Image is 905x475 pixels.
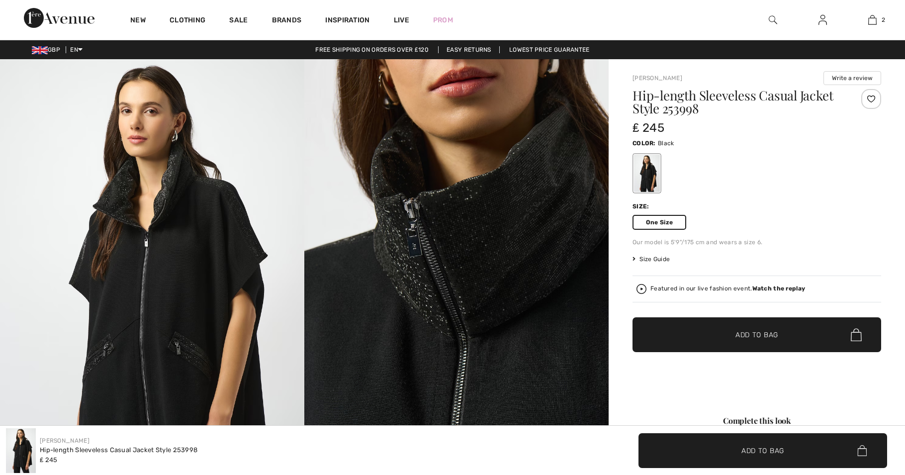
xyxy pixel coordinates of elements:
[438,46,500,53] a: Easy Returns
[868,14,877,26] img: My Bag
[307,46,437,53] a: Free shipping on orders over ₤120
[650,285,805,292] div: Featured in our live fashion event.
[32,46,48,54] img: UK Pound
[633,89,840,115] h1: Hip-length Sleeveless Casual Jacket Style 253998
[857,445,867,456] img: Bag.svg
[633,202,651,211] div: Size:
[6,428,36,473] img: Hip-Length Sleeveless Casual Jacket Style 253998
[170,16,205,26] a: Clothing
[633,255,670,264] span: Size Guide
[633,238,881,247] div: Our model is 5'9"/175 cm and wears a size 6.
[634,155,660,192] div: Black
[229,16,248,26] a: Sale
[811,14,835,26] a: Sign In
[325,16,369,26] span: Inspiration
[40,437,90,444] a: [PERSON_NAME]
[40,456,58,464] span: ₤ 245
[638,433,887,468] button: Add to Bag
[633,415,881,427] div: Complete this look
[851,328,862,341] img: Bag.svg
[848,14,897,26] a: 2
[633,317,881,352] button: Add to Bag
[633,140,656,147] span: Color:
[735,330,778,340] span: Add to Bag
[882,15,885,24] span: 2
[633,215,686,230] span: One Size
[130,16,146,26] a: New
[433,15,453,25] a: Prom
[769,14,777,26] img: search the website
[818,14,827,26] img: My Info
[70,46,83,53] span: EN
[24,8,94,28] img: 1ère Avenue
[501,46,598,53] a: Lowest Price Guarantee
[32,46,64,53] span: GBP
[823,71,881,85] button: Write a review
[633,75,682,82] a: [PERSON_NAME]
[633,121,664,135] span: ₤ 245
[272,16,302,26] a: Brands
[394,15,409,25] a: Live
[40,445,197,455] div: Hip-length Sleeveless Casual Jacket Style 253998
[636,284,646,294] img: Watch the replay
[658,140,674,147] span: Black
[741,445,784,456] span: Add to Bag
[752,285,806,292] strong: Watch the replay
